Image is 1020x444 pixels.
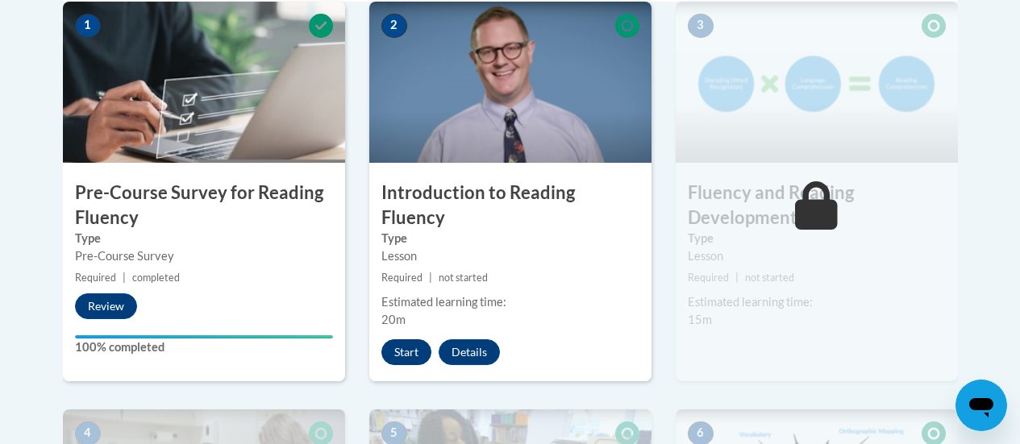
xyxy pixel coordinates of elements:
[75,293,137,319] button: Review
[745,272,794,284] span: not started
[75,230,333,247] label: Type
[381,247,639,265] div: Lesson
[63,2,345,163] img: Course Image
[75,338,333,356] label: 100% completed
[688,293,946,311] div: Estimated learning time:
[381,230,639,247] label: Type
[688,247,946,265] div: Lesson
[439,339,500,365] button: Details
[369,181,652,230] h3: Introduction to Reading Fluency
[381,272,423,284] span: Required
[429,272,432,284] span: |
[132,272,180,284] span: completed
[381,14,407,38] span: 2
[688,313,712,326] span: 15m
[63,181,345,230] h3: Pre-Course Survey for Reading Fluency
[381,313,406,326] span: 20m
[381,293,639,311] div: Estimated learning time:
[688,230,946,247] label: Type
[676,2,958,163] img: Course Image
[369,2,652,163] img: Course Image
[75,335,333,338] div: Your progress
[75,14,101,38] span: 1
[688,14,714,38] span: 3
[735,272,739,284] span: |
[676,181,958,230] h3: Fluency and Reading Development
[688,272,729,284] span: Required
[75,247,333,265] div: Pre-Course Survey
[955,380,1007,431] iframe: Button to launch messaging window
[439,272,488,284] span: not started
[381,339,431,365] button: Start
[123,272,126,284] span: |
[75,272,116,284] span: Required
